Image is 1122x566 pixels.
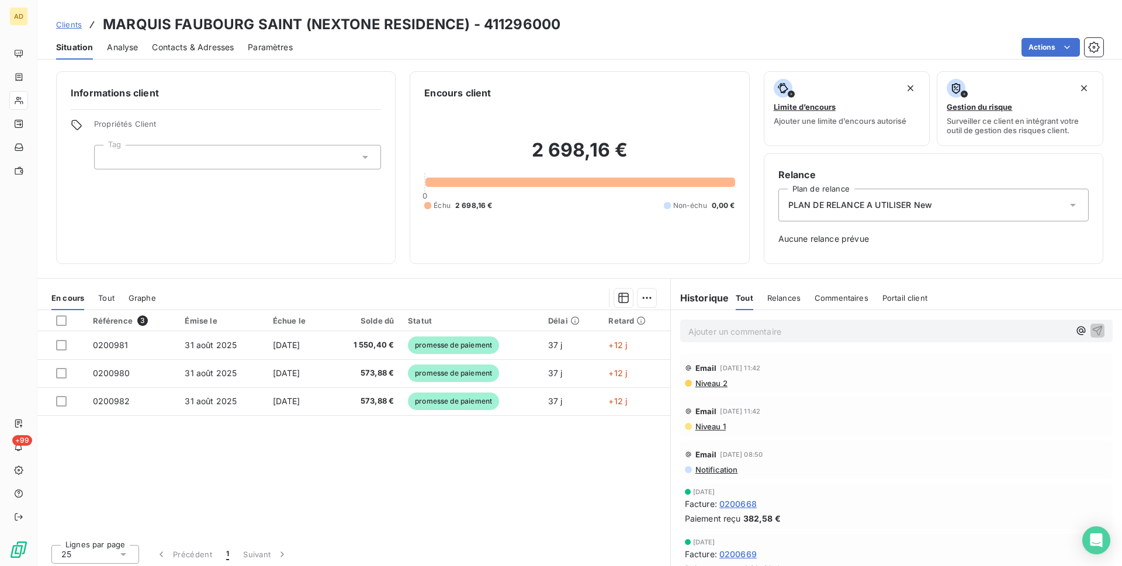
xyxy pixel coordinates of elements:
[56,19,82,30] a: Clients
[56,20,82,29] span: Clients
[548,316,595,325] div: Délai
[9,7,28,26] div: AD
[273,316,321,325] div: Échue le
[764,71,930,146] button: Limite d’encoursAjouter une limite d’encours autorisé
[1021,38,1080,57] button: Actions
[712,200,735,211] span: 0,00 €
[455,200,493,211] span: 2 698,16 €
[693,539,715,546] span: [DATE]
[129,293,156,303] span: Graphe
[12,435,32,446] span: +99
[248,41,293,53] span: Paramètres
[335,395,394,407] span: 573,88 €
[767,293,801,303] span: Relances
[61,548,71,560] span: 25
[694,422,726,431] span: Niveau 1
[695,363,717,373] span: Email
[98,293,115,303] span: Tout
[947,116,1093,135] span: Surveiller ce client en intégrant votre outil de gestion des risques client.
[548,396,563,406] span: 37 j
[185,368,237,378] span: 31 août 2025
[937,71,1103,146] button: Gestion du risqueSurveiller ce client en intégrant votre outil de gestion des risques client.
[56,41,93,53] span: Situation
[226,548,229,560] span: 1
[408,316,534,325] div: Statut
[548,368,563,378] span: 37 j
[104,152,113,162] input: Ajouter une valeur
[685,548,717,560] span: Facture :
[424,86,491,100] h6: Encours client
[434,200,451,211] span: Échu
[882,293,927,303] span: Portail client
[335,316,394,325] div: Solde dû
[685,498,717,510] span: Facture :
[719,548,757,560] span: 0200669
[608,340,627,350] span: +12 j
[408,364,499,382] span: promesse de paiement
[51,293,84,303] span: En cours
[107,41,138,53] span: Analyse
[694,379,728,388] span: Niveau 2
[695,407,717,416] span: Email
[185,340,237,350] span: 31 août 2025
[720,364,760,371] span: [DATE] 11:42
[408,393,499,410] span: promesse de paiement
[137,315,148,326] span: 3
[424,138,735,173] h2: 2 698,16 €
[947,102,1012,112] span: Gestion du risque
[608,316,663,325] div: Retard
[1082,526,1110,554] div: Open Intercom Messenger
[548,340,563,350] span: 37 j
[93,368,130,378] span: 0200980
[185,396,237,406] span: 31 août 2025
[335,367,394,379] span: 573,88 €
[720,408,760,415] span: [DATE] 11:42
[788,199,933,211] span: PLAN DE RELANCE A UTILISER New
[103,14,560,35] h3: MARQUIS FAUBOURG SAINT (NEXTONE RESIDENCE) - 411296000
[94,119,381,136] span: Propriétés Client
[815,293,868,303] span: Commentaires
[335,339,394,351] span: 1 550,40 €
[273,340,300,350] span: [DATE]
[778,168,1089,182] h6: Relance
[685,512,741,525] span: Paiement reçu
[774,102,836,112] span: Limite d’encours
[71,86,381,100] h6: Informations client
[185,316,258,325] div: Émise le
[93,396,130,406] span: 0200982
[152,41,234,53] span: Contacts & Adresses
[719,498,757,510] span: 0200668
[673,200,707,211] span: Non-échu
[774,116,906,126] span: Ajouter une limite d’encours autorisé
[93,340,129,350] span: 0200981
[93,315,171,326] div: Référence
[608,396,627,406] span: +12 j
[671,291,729,305] h6: Historique
[778,233,1089,245] span: Aucune relance prévue
[694,465,738,474] span: Notification
[408,336,499,354] span: promesse de paiement
[9,540,28,559] img: Logo LeanPay
[693,488,715,495] span: [DATE]
[423,191,427,200] span: 0
[720,451,763,458] span: [DATE] 08:50
[273,396,300,406] span: [DATE]
[608,368,627,378] span: +12 j
[736,293,753,303] span: Tout
[743,512,781,525] span: 382,58 €
[695,450,717,459] span: Email
[273,368,300,378] span: [DATE]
